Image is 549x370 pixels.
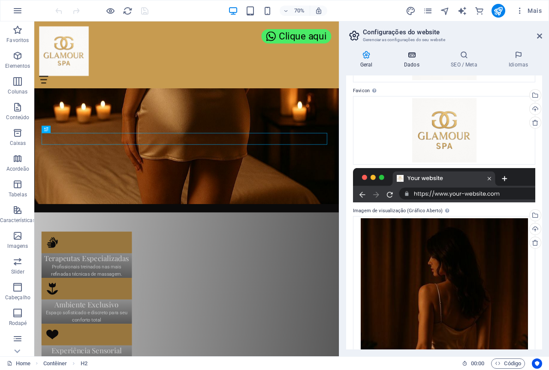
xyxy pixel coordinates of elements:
h4: Idiomas [495,51,542,69]
p: Caixas [10,140,26,147]
p: Elementos [5,63,30,69]
nav: breadcrumb [43,358,87,369]
button: design [406,6,416,16]
button: Código [491,358,525,369]
i: e-Commerce [474,6,484,16]
i: Recarregar página [123,6,133,16]
i: Páginas (Ctrl+Alt+S) [423,6,433,16]
span: 00 00 [471,358,484,369]
h4: Dados [390,51,437,69]
span: Clique para selecionar. Clique duas vezes para editar [81,358,87,369]
button: pages [423,6,433,16]
p: Imagens [7,243,28,250]
h4: Geral [346,51,390,69]
a: Clique para cancelar a seleção. Clique duas vezes para abrir as Páginas [7,358,30,369]
a: Terapeutas EspecializadasProfissionais treinados nas mais refinadas técnicas de massagem. [10,300,139,366]
i: Navegador [440,6,450,16]
h2: Configurações do website [363,28,542,36]
span: Código [495,358,521,369]
h4: SEO / Meta [437,51,495,69]
button: Clique aqui para sair do modo de visualização e continuar editando [105,6,115,16]
span: : [477,360,478,367]
p: Tabelas [9,191,27,198]
button: reload [122,6,133,16]
p: Slider [11,268,24,275]
i: AI Writer [457,6,467,16]
p: Rodapé [9,320,27,327]
label: Favicon [353,86,535,96]
p: Conteúdo [6,114,29,121]
p: Colunas [8,88,27,95]
button: commerce [474,6,485,16]
label: Imagem de visualização (Gráfico Aberto) [353,206,535,216]
span: Clique para selecionar. Clique duas vezes para editar [43,358,67,369]
button: publish [492,4,505,18]
p: Formas [9,346,27,352]
i: Ao redimensionar, ajusta automaticamente o nível de zoom para caber no dispositivo escolhido. [315,7,323,15]
p: Favoritos [6,37,29,44]
button: text_generator [457,6,468,16]
button: navigator [440,6,450,16]
button: Usercentrics [532,358,542,369]
h6: 70% [293,6,306,16]
i: Design (Ctrl+Alt+Y) [406,6,416,16]
span: Mais [516,6,542,15]
button: 70% [280,6,310,16]
p: Cabeçalho [5,294,30,301]
h3: Gerenciar as configurações do seu website [363,36,525,44]
div: logospa-DTKH_5KyuuvyTAu_lgIBtg-GDfni1HNmiYI8Nl1AWGiGw.png [353,96,535,165]
p: Acordeão [6,165,29,172]
button: Mais [512,4,545,18]
h6: Tempo de sessão [462,358,485,369]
